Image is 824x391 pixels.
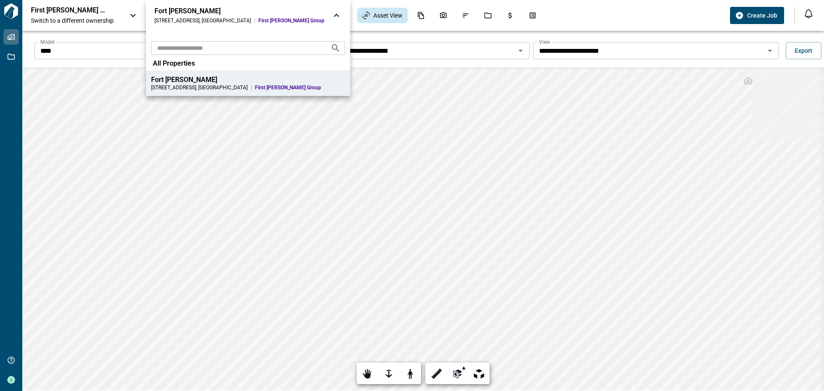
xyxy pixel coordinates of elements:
[327,39,344,57] button: Search projects
[154,7,324,15] div: Fort [PERSON_NAME]
[153,59,195,68] span: All Properties
[258,17,324,24] span: First [PERSON_NAME] Group
[154,17,251,24] div: [STREET_ADDRESS] , [GEOGRAPHIC_DATA]
[151,84,248,91] div: [STREET_ADDRESS] , [GEOGRAPHIC_DATA]
[151,76,345,84] div: Fort [PERSON_NAME]
[255,84,345,91] span: First [PERSON_NAME] Group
